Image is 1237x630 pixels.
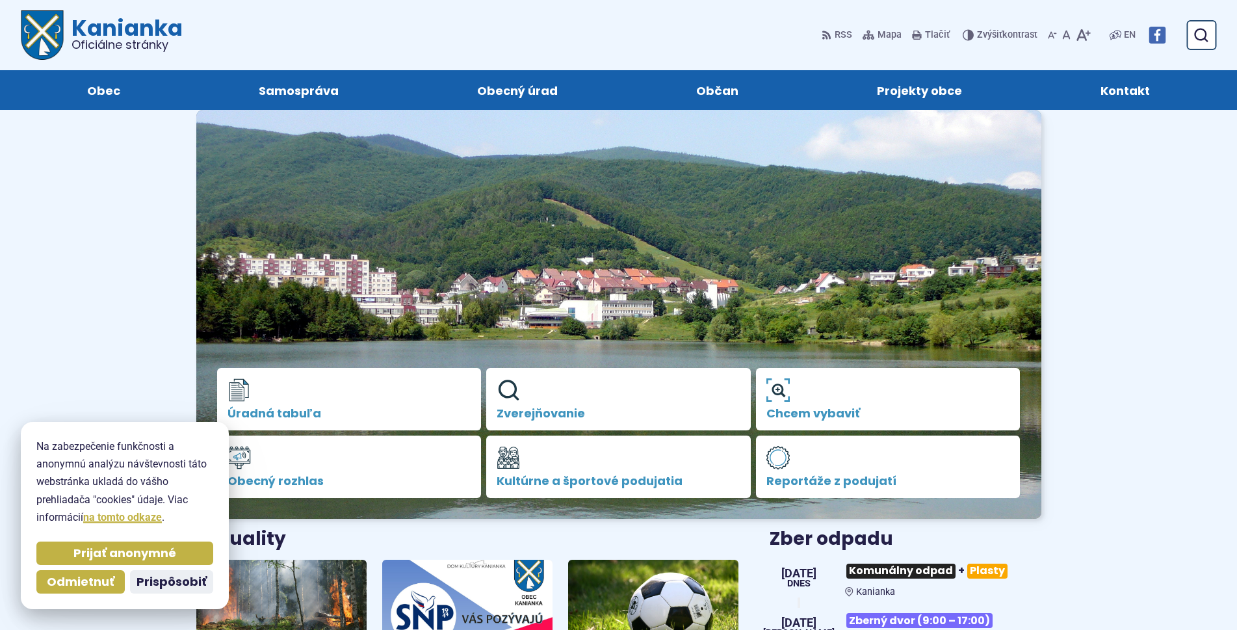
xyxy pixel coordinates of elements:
[421,70,614,110] a: Obecný úrad
[835,27,852,43] span: RSS
[820,70,1018,110] a: Projekty obce
[766,407,1010,420] span: Chcem vybaviť
[756,436,1021,498] a: Reportáže z podujatí
[878,27,902,43] span: Mapa
[36,542,213,565] button: Prijať anonymné
[497,475,740,488] span: Kultúrne a športové podujatia
[756,368,1021,430] a: Chcem vybaviť
[967,564,1008,579] span: Plasty
[640,70,795,110] a: Občan
[21,10,183,60] a: Logo Kanianka, prejsť na domovskú stránku.
[1124,27,1136,43] span: EN
[73,546,176,561] span: Prijať anonymné
[977,29,1002,40] span: Zvýšiť
[763,617,835,629] span: [DATE]
[217,436,482,498] a: Obecný rozhlas
[228,407,471,420] span: Úradná tabuľa
[963,21,1040,49] button: Zvýšiťkontrast
[977,30,1037,41] span: kontrast
[696,70,738,110] span: Občan
[87,70,120,110] span: Obec
[486,368,751,430] a: Zverejňovanie
[856,586,895,597] span: Kanianka
[486,436,751,498] a: Kultúrne a športové podujatia
[1149,27,1165,44] img: Prejsť na Facebook stránku
[137,575,207,590] span: Prispôsobiť
[72,39,183,51] span: Oficiálne stránky
[1100,70,1150,110] span: Kontakt
[846,564,956,579] span: Komunálny odpad
[228,475,471,488] span: Obecný rozhlas
[477,70,558,110] span: Obecný úrad
[259,70,339,110] span: Samospráva
[1073,21,1093,49] button: Zväčšiť veľkosť písma
[845,558,1041,584] h3: +
[130,570,213,594] button: Prispôsobiť
[497,407,740,420] span: Zverejňovanie
[196,529,286,549] h3: Aktuality
[822,21,855,49] a: RSS
[770,558,1041,597] a: Komunálny odpad+Plasty Kanianka [DATE] Dnes
[766,475,1010,488] span: Reportáže z podujatí
[909,21,952,49] button: Tlačiť
[21,10,64,60] img: Prejsť na domovskú stránku
[877,70,962,110] span: Projekty obce
[47,575,114,590] span: Odmietnuť
[925,30,950,41] span: Tlačiť
[1045,21,1060,49] button: Zmenšiť veľkosť písma
[1060,21,1073,49] button: Nastaviť pôvodnú veľkosť písma
[1044,70,1206,110] a: Kontakt
[846,613,993,628] span: Zberný dvor (9:00 – 17:00)
[64,17,183,51] h1: Kanianka
[217,368,482,430] a: Úradná tabuľa
[31,70,177,110] a: Obec
[203,70,395,110] a: Samospráva
[770,529,1041,549] h3: Zber odpadu
[36,438,213,526] p: Na zabezpečenie funkčnosti a anonymnú analýzu návštevnosti táto webstránka ukladá do vášho prehli...
[83,511,162,523] a: na tomto odkaze
[781,579,816,588] span: Dnes
[36,570,125,594] button: Odmietnuť
[860,21,904,49] a: Mapa
[781,568,816,579] span: [DATE]
[1121,27,1138,43] a: EN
